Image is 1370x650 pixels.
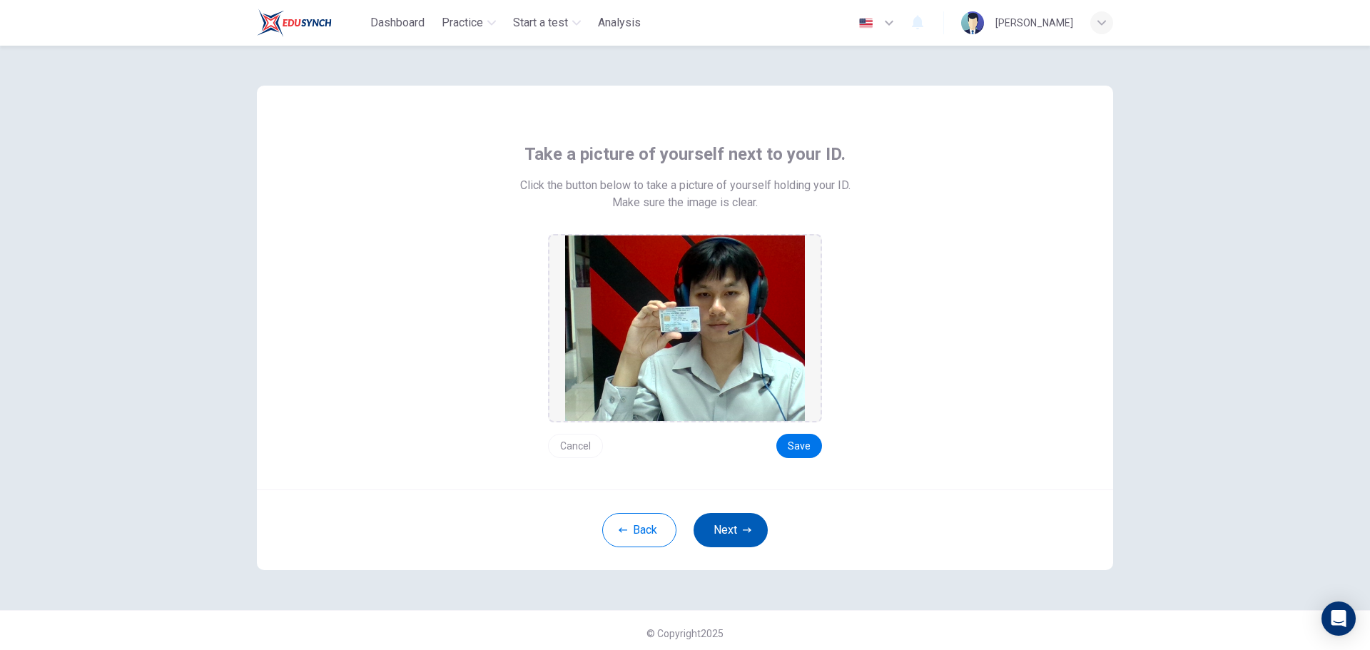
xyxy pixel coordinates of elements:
[513,14,568,31] span: Start a test
[602,513,676,547] button: Back
[961,11,984,34] img: Profile picture
[548,434,603,458] button: Cancel
[612,194,758,211] span: Make sure the image is clear.
[995,14,1073,31] div: [PERSON_NAME]
[524,143,846,166] span: Take a picture of yourself next to your ID.
[365,10,430,36] button: Dashboard
[257,9,332,37] img: Train Test logo
[857,18,875,29] img: en
[598,14,641,31] span: Analysis
[520,177,851,194] span: Click the button below to take a picture of yourself holding your ID.
[592,10,646,36] button: Analysis
[257,9,365,37] a: Train Test logo
[1321,601,1356,636] div: Open Intercom Messenger
[565,235,805,421] img: preview screemshot
[436,10,502,36] button: Practice
[507,10,587,36] button: Start a test
[646,628,724,639] span: © Copyright 2025
[776,434,822,458] button: Save
[442,14,483,31] span: Practice
[370,14,425,31] span: Dashboard
[694,513,768,547] button: Next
